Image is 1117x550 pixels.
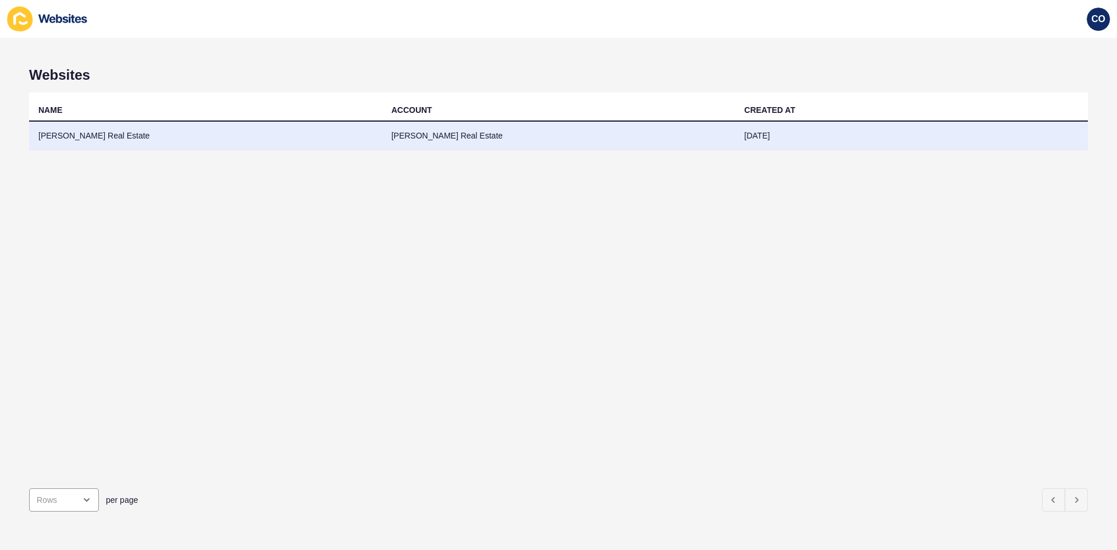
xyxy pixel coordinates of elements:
span: CO [1091,13,1105,25]
td: [PERSON_NAME] Real Estate [382,122,735,150]
td: [DATE] [735,122,1088,150]
div: open menu [29,488,99,512]
div: ACCOUNT [392,104,432,116]
td: [PERSON_NAME] Real Estate [29,122,382,150]
div: NAME [38,104,62,116]
div: CREATED AT [744,104,795,116]
h1: Websites [29,67,1088,83]
span: per page [106,494,138,506]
